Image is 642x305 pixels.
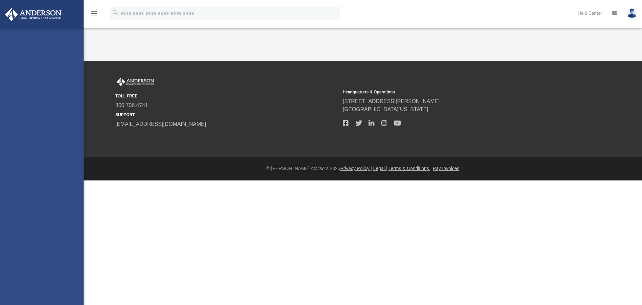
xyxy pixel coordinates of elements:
a: [STREET_ADDRESS][PERSON_NAME] [343,98,440,104]
a: Terms & Conditions | [389,166,432,171]
a: menu [90,13,98,17]
img: User Pic [627,8,637,18]
a: 800.706.4741 [115,102,148,108]
div: © [PERSON_NAME] Advisors 2025 [84,165,642,172]
i: search [112,9,119,16]
a: Privacy Policy | [340,166,372,171]
i: menu [90,9,98,17]
small: SUPPORT [115,112,338,118]
a: [EMAIL_ADDRESS][DOMAIN_NAME] [115,121,206,127]
a: [GEOGRAPHIC_DATA][US_STATE] [343,106,428,112]
small: Headquarters & Operations [343,89,565,95]
small: TOLL FREE [115,93,338,99]
img: Anderson Advisors Platinum Portal [115,78,155,86]
a: Legal | [373,166,387,171]
img: Anderson Advisors Platinum Portal [3,8,64,21]
a: Pay Invoices [433,166,459,171]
